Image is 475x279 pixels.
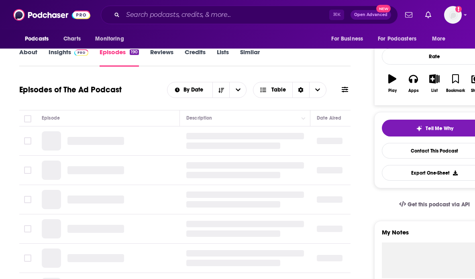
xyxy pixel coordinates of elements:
span: Charts [63,33,81,45]
span: ⌘ K [329,10,344,20]
button: Apps [403,69,424,98]
span: Open Advanced [354,13,387,17]
button: Choose View [253,82,326,98]
a: Episodes190 [100,48,139,67]
h1: Episodes of The Ad Podcast [19,85,122,95]
a: About [19,48,37,67]
button: open menu [426,31,456,47]
a: Lists [217,48,229,67]
button: List [424,69,445,98]
span: Tell Me Why [426,125,453,132]
a: Show notifications dropdown [422,8,434,22]
span: Table [271,87,286,93]
span: For Business [331,33,363,45]
svg: Add a profile image [455,6,462,12]
span: For Podcasters [378,33,416,45]
div: 190 [130,49,139,55]
div: Bookmark [446,88,465,93]
div: List [431,88,438,93]
span: By Date [183,87,206,93]
a: Show notifications dropdown [402,8,416,22]
a: InsightsPodchaser Pro [49,48,88,67]
button: open menu [229,82,246,98]
span: Monitoring [95,33,124,45]
span: Toggle select row [24,137,31,145]
button: open menu [90,31,134,47]
button: open menu [19,31,59,47]
h2: Choose List sort [167,82,247,98]
span: Get this podcast via API [408,201,470,208]
div: Sort Direction [292,82,309,98]
div: Play [388,88,397,93]
a: Charts [58,31,86,47]
img: Podchaser Pro [74,49,88,56]
span: Podcasts [25,33,49,45]
button: Open AdvancedNew [351,10,391,20]
button: Show profile menu [444,6,462,24]
a: Credits [185,48,206,67]
img: User Profile [444,6,462,24]
div: Description [186,113,212,123]
span: Toggle select row [24,167,31,174]
span: New [376,5,391,12]
button: Play [382,69,403,98]
div: Episode [42,113,60,123]
img: Podchaser - Follow, Share and Rate Podcasts [13,7,90,22]
span: More [432,33,446,45]
span: Logged in as jdelacruz [444,6,462,24]
div: Apps [408,88,419,93]
button: Sort Direction [212,82,229,98]
span: Toggle select row [24,255,31,262]
button: open menu [167,87,213,93]
a: Reviews [150,48,173,67]
img: tell me why sparkle [416,125,422,132]
span: Toggle select row [24,225,31,232]
a: Similar [240,48,260,67]
button: open menu [373,31,428,47]
span: Toggle select row [24,196,31,203]
div: Date Aired [317,113,341,123]
button: Column Actions [299,114,308,123]
div: Search podcasts, credits, & more... [101,6,398,24]
input: Search podcasts, credits, & more... [123,8,329,21]
button: Bookmark [445,69,466,98]
button: open menu [326,31,373,47]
